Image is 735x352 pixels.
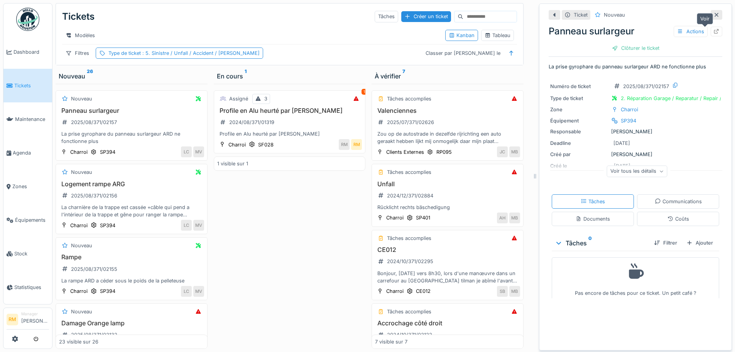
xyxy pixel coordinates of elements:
div: Tâches [375,11,398,22]
div: Équipement [550,117,608,124]
sup: 7 [402,71,405,81]
div: Classer par [PERSON_NAME] le [422,48,504,59]
span: : 5. Sinistre / Unfall / Accident / [PERSON_NAME] [141,50,260,56]
div: Voir [697,13,713,24]
div: Numéro de ticket [550,83,608,90]
h3: Accrochage côté droit [375,320,520,327]
div: 3 [264,95,267,102]
div: Charroi [386,287,404,295]
div: CE012 [416,287,431,295]
a: Statistiques [3,270,52,304]
div: LC [181,146,192,157]
p: La prise gyrophare du panneau surlargeur ARD ne fonctionne plus [549,63,722,70]
div: Documents [576,215,610,223]
div: Bonjour, [DATE] vers 8h30, lors d'une manœuvre dans un carrefour au [GEOGRAPHIC_DATA] tilman je a... [375,270,520,284]
div: Tableau [485,32,510,39]
a: Zones [3,170,52,203]
div: Filtres [62,48,93,59]
div: Nouveau [71,242,92,249]
div: Nouveau [71,308,92,315]
div: Responsable [550,128,608,135]
h3: Logement rampe ARG [59,180,204,188]
div: LC [181,286,192,297]
span: Tickets [14,82,49,89]
div: Tâches accomplies [387,168,431,176]
span: Équipements [15,216,49,224]
div: Tâches accomplies [387,308,431,315]
h3: Rampe [59,253,204,261]
div: 7 visible sur 7 [375,338,407,345]
h3: Unfall [375,180,520,188]
div: Filtrer [651,238,680,248]
span: Agenda [13,149,49,156]
a: Équipements [3,203,52,237]
div: La rampe ARD a céder sous le poids de la pelleteuse [59,277,204,284]
div: Nouveau [59,71,204,81]
h3: Valenciennes [375,107,520,114]
div: [PERSON_NAME] [550,151,721,158]
div: RP095 [436,148,452,156]
div: SP394 [100,148,115,156]
div: SP394 [100,222,115,229]
div: Charroi [621,106,638,113]
div: Charroi [386,214,404,221]
div: Voir tous les détails [607,166,667,177]
div: Type de ticket [550,95,608,102]
div: Tickets [62,7,95,27]
div: RM [339,139,350,150]
a: Tickets [3,69,52,102]
div: Nouveau [71,168,92,176]
div: En cours [217,71,363,81]
div: Type de ticket [108,49,260,57]
div: Tâches accomplies [387,95,431,102]
div: [DATE] [613,139,630,147]
div: LC [181,220,192,231]
div: 2024/08/371/01319 [229,119,274,126]
a: Dashboard [3,35,52,69]
div: 2025/07/371/02626 [387,119,434,126]
div: MV [193,220,204,231]
div: Zou op de autostrade in dezelfde rijrichting een auto geraakt hebben lijkt mij onmogelijk daar mi... [375,130,520,145]
a: Maintenance [3,102,52,136]
div: Clients Externes [386,148,424,156]
span: Maintenance [15,116,49,123]
div: Créer un ticket [401,11,451,22]
div: SF028 [258,141,274,148]
div: JC [497,146,508,157]
div: Tâches [581,198,605,205]
div: SP394 [100,287,115,295]
h3: Damage Orange lamp [59,320,204,327]
div: MB [509,286,520,297]
div: Créé par [550,151,608,158]
sup: 26 [87,71,93,81]
div: 2024/12/371/02884 [387,192,433,199]
div: Charroi [70,148,88,156]
sup: 1 [245,71,247,81]
div: À vérifier [375,71,520,81]
div: Modèles [62,30,98,41]
div: SP401 [416,214,430,221]
div: MV [193,146,204,157]
div: Deadline [550,139,608,147]
div: Kanban [449,32,475,39]
span: Dashboard [14,48,49,56]
div: RM [351,139,362,150]
div: Charroi [228,141,246,148]
div: 2025/08/371/02157 [623,83,669,90]
h3: CE012 [375,246,520,253]
h3: Profile en Alu heurté par [PERSON_NAME] [217,107,362,114]
div: Zone [550,106,608,113]
li: RM [7,314,18,325]
div: Tâches accomplies [387,235,431,242]
a: Stock [3,237,52,270]
div: 2025/08/371/02156 [71,192,117,199]
div: 2025/08/371/02155 [71,265,117,273]
div: Communications [655,198,702,205]
div: Coûts [667,215,689,223]
span: Zones [12,183,49,190]
div: Nouveau [604,11,625,19]
div: Charroi [70,287,88,295]
div: SB [497,286,508,297]
sup: 0 [588,238,592,248]
div: MB [509,213,520,223]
